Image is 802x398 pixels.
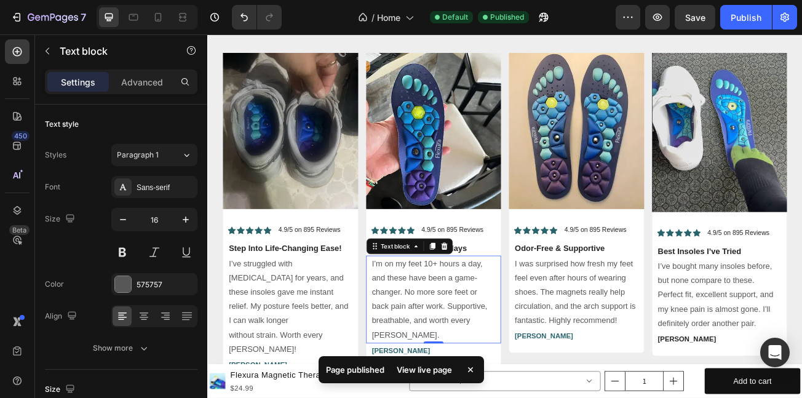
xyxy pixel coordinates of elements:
[559,262,712,277] p: Best Insoles I’ve Tried
[93,342,150,354] div: Show more
[26,276,180,364] p: I’ve struggled with [MEDICAL_DATA] for years, and these insoles gave me instant relief. My postur...
[381,258,534,273] p: Odor-Free & Supportive
[232,5,282,30] div: Undo/Redo
[45,211,77,228] div: Size
[197,23,365,217] img: Alt Image
[389,361,459,378] div: View live page
[490,12,524,23] span: Published
[326,364,384,376] p: Page published
[81,10,86,25] p: 7
[675,5,715,30] button: Save
[559,373,631,383] strong: [PERSON_NAME]
[266,237,343,248] p: 4.9/5 on 895 Reviews
[45,381,77,398] div: Size
[117,149,159,161] span: Paragraph 1
[443,237,520,248] p: 4.9/5 on 895 Reviews
[442,12,468,23] span: Default
[552,23,720,220] img: Alt Image
[12,131,30,141] div: 450
[203,274,359,383] div: Rich Text Editor. Editing area: main
[60,44,164,58] p: Text block
[45,279,64,290] div: Color
[204,387,276,397] strong: [PERSON_NAME]
[760,338,790,367] div: Open Intercom Messenger
[111,144,197,166] button: Paragraph 1
[9,225,30,235] div: Beta
[212,257,253,268] div: Text block
[371,11,375,24] span: /
[61,76,95,89] p: Settings
[45,308,79,325] div: Align
[207,34,802,398] iframe: To enrich screen reader interactions, please activate Accessibility in Grammarly extension settings
[559,279,712,368] p: I’ve bought many insoles before, but none compare to these. Perfect fit, excellent support, and m...
[121,76,163,89] p: Advanced
[720,5,772,30] button: Publish
[374,23,542,217] img: Alt Image
[45,181,60,193] div: Font
[731,11,761,24] div: Publish
[137,182,194,193] div: Sans-serif
[45,119,79,130] div: Text style
[137,279,194,290] div: 575757
[381,276,534,364] p: I was surprised how fresh my feet feel even after hours of wearing shoes. The magnets really help...
[45,337,197,359] button: Show more
[377,11,400,24] span: Home
[5,5,92,30] button: 7
[204,276,357,382] p: I’m on my feet 10+ hours a day, and these have been a game-changer. No more sore feet or back pai...
[685,12,705,23] span: Save
[45,149,66,161] div: Styles
[621,241,697,252] p: 4.9/5 on 895 Reviews
[381,369,453,379] strong: [PERSON_NAME]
